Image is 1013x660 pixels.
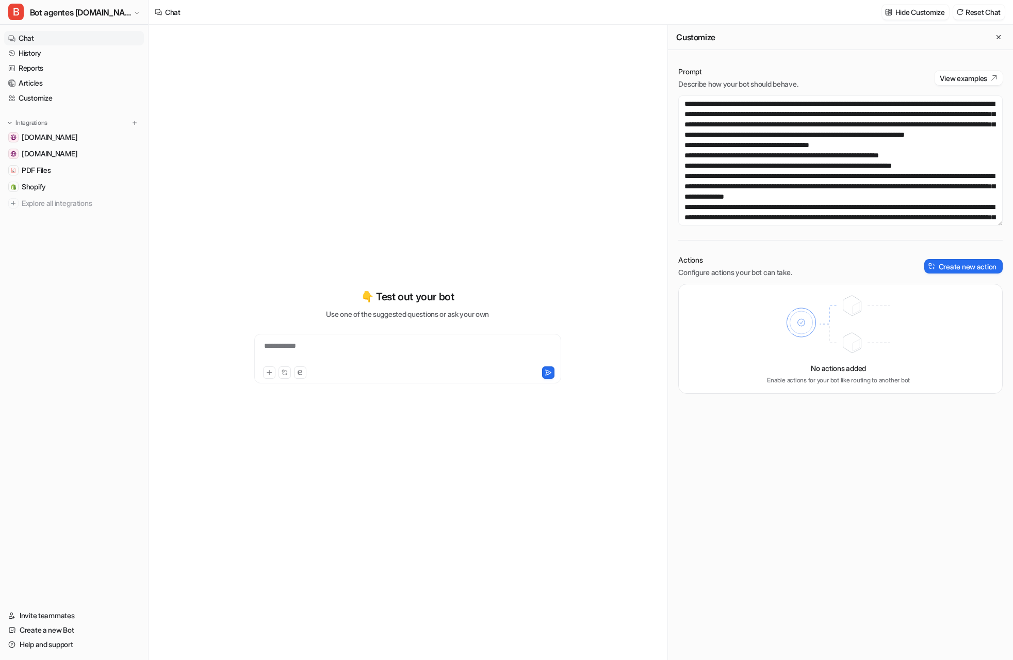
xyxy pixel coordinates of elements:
[4,91,144,105] a: Customize
[4,163,144,178] a: PDF FilesPDF Files
[895,7,945,18] p: Hide Customize
[326,309,489,319] p: Use one of the suggested questions or ask your own
[30,5,131,20] span: Bot agentes [DOMAIN_NAME]
[885,8,892,16] img: customize
[924,259,1003,273] button: Create new action
[953,5,1005,20] button: Reset Chat
[10,134,17,140] img: handwashbasin.com
[6,119,13,126] img: expand menu
[165,7,181,18] div: Chat
[4,623,144,637] a: Create a new Bot
[4,61,144,75] a: Reports
[22,165,51,175] span: PDF Files
[992,31,1005,43] button: Close flyout
[10,167,17,173] img: PDF Files
[4,180,144,194] a: ShopifyShopify
[361,289,454,304] p: 👇 Test out your bot
[4,637,144,652] a: Help and support
[767,376,910,385] p: Enable actions for your bot like routing to another bot
[676,32,715,42] h2: Customize
[10,151,17,157] img: www.lioninox.com
[131,119,138,126] img: menu_add.svg
[22,182,46,192] span: Shopify
[678,79,798,89] p: Describe how your bot should behave.
[22,149,77,159] span: [DOMAIN_NAME]
[4,130,144,144] a: handwashbasin.com[DOMAIN_NAME]
[678,67,798,77] p: Prompt
[8,198,19,208] img: explore all integrations
[15,119,47,127] p: Integrations
[22,195,140,212] span: Explore all integrations
[4,608,144,623] a: Invite teammates
[928,263,936,270] img: create-action-icon.svg
[882,5,949,20] button: Hide Customize
[935,71,1003,85] button: View examples
[4,196,144,211] a: Explore all integrations
[8,4,24,20] span: B
[4,147,144,161] a: www.lioninox.com[DOMAIN_NAME]
[4,118,51,128] button: Integrations
[678,255,792,265] p: Actions
[4,76,144,90] a: Articles
[4,46,144,60] a: History
[956,8,963,16] img: reset
[678,267,792,278] p: Configure actions your bot can take.
[10,184,17,190] img: Shopify
[811,363,866,374] p: No actions added
[4,31,144,45] a: Chat
[22,132,77,142] span: [DOMAIN_NAME]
